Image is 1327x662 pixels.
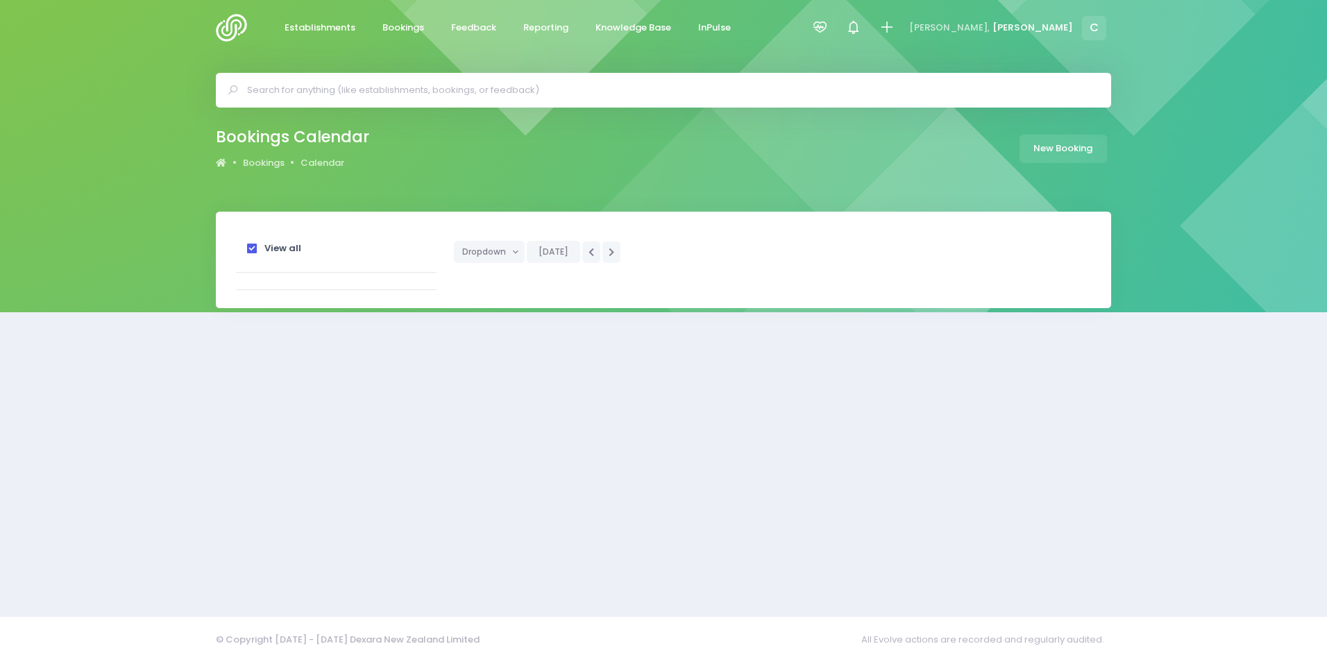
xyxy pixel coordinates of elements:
h2: Bookings Calendar [216,128,369,146]
span: All Evolve actions are recorded and regularly audited. [861,626,1111,653]
input: Search for anything (like establishments, bookings, or feedback) [247,80,1092,101]
span: Knowledge Base [595,21,671,35]
span: Feedback [451,21,496,35]
a: InPulse [686,15,742,42]
button: [DATE] [527,241,580,263]
span: Establishments [285,21,355,35]
span: [PERSON_NAME], [909,21,990,35]
button: Dropdown [454,241,525,263]
a: Bookings [371,15,435,42]
a: Feedback [439,15,507,42]
a: Establishments [273,15,366,42]
span: Bookings [382,21,424,35]
img: Logo [216,14,255,42]
a: Knowledge Base [584,15,682,42]
a: New Booking [1020,135,1107,163]
span: InPulse [698,21,731,35]
span: © Copyright [DATE] - [DATE] Dexara New Zealand Limited [216,633,480,646]
span: Dropdown [462,241,506,262]
span: [PERSON_NAME] [992,21,1073,35]
a: Reporting [512,15,580,42]
span: C [1082,16,1106,40]
strong: View all [264,241,301,255]
span: Reporting [523,21,568,35]
a: Bookings [243,156,285,170]
a: Calendar [301,156,344,170]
